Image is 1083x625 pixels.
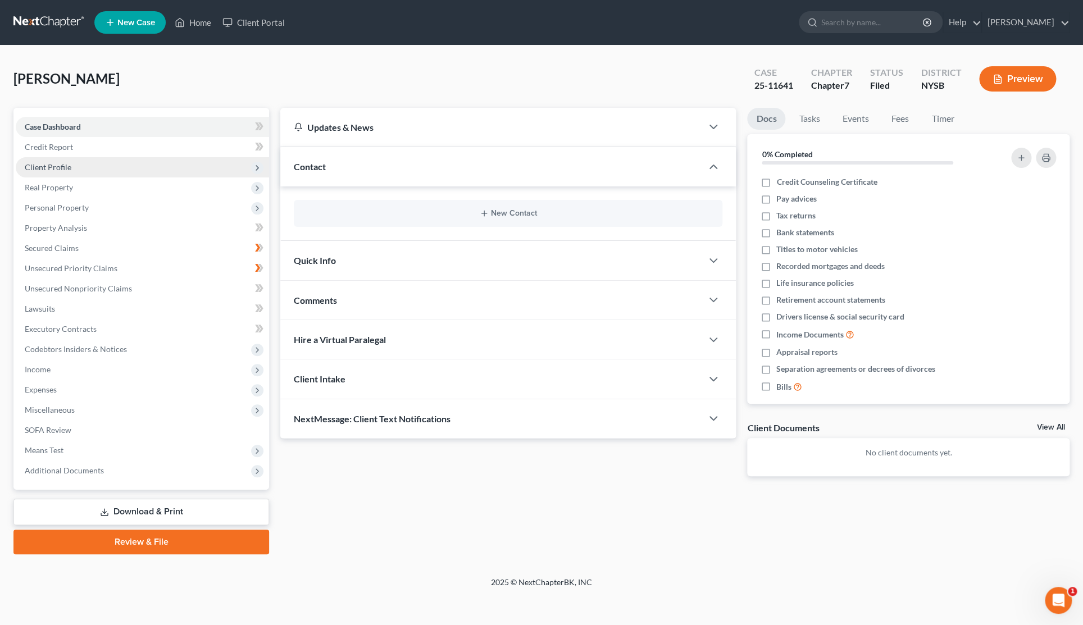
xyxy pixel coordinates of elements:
span: Credit Counseling Certificate [776,176,877,188]
span: Client Intake [294,373,345,384]
span: Codebtors Insiders & Notices [25,344,127,354]
span: Drivers license & social security card [776,311,904,322]
span: Bank statements [776,227,834,238]
span: Titles to motor vehicles [776,244,858,255]
span: Property Analysis [25,223,87,232]
span: Pay advices [776,193,817,204]
span: Miscellaneous [25,405,75,414]
span: Unsecured Priority Claims [25,263,117,273]
a: Help [943,12,981,33]
span: Case Dashboard [25,122,81,131]
span: Secured Claims [25,243,79,253]
span: Retirement account statements [776,294,885,305]
span: Bills [776,381,791,393]
div: Updates & News [294,121,689,133]
span: Comments [294,295,337,305]
div: Chapter [811,79,852,92]
a: Case Dashboard [16,117,269,137]
span: SOFA Review [25,425,71,435]
a: Executory Contracts [16,319,269,339]
a: SOFA Review [16,420,269,440]
a: View All [1037,423,1065,431]
span: Recorded mortgages and deeds [776,261,885,272]
div: 2025 © NextChapterBK, INC [221,577,862,597]
a: Events [833,108,877,130]
span: Means Test [25,445,63,455]
button: Preview [979,66,1056,92]
a: Secured Claims [16,238,269,258]
div: Case [754,66,793,79]
a: Download & Print [13,499,269,525]
span: Hire a Virtual Paralegal [294,334,386,345]
input: Search by name... [821,12,924,33]
button: New Contact [303,209,713,218]
a: Review & File [13,530,269,554]
span: Real Property [25,183,73,192]
div: NYSB [921,79,961,92]
span: 7 [844,80,849,90]
span: Life insurance policies [776,277,854,289]
a: Timer [922,108,963,130]
a: Docs [747,108,785,130]
span: New Case [117,19,155,27]
div: Client Documents [747,422,819,434]
span: Expenses [25,385,57,394]
span: Income [25,364,51,374]
a: Client Portal [217,12,290,33]
span: Contact [294,161,326,172]
div: 25-11641 [754,79,793,92]
a: Unsecured Nonpriority Claims [16,279,269,299]
span: Credit Report [25,142,73,152]
span: Additional Documents [25,466,104,475]
div: Filed [870,79,903,92]
p: No client documents yet. [756,447,1061,458]
span: Income Documents [776,329,844,340]
span: Unsecured Nonpriority Claims [25,284,132,293]
iframe: Intercom live chat [1045,587,1072,614]
span: Lawsuits [25,304,55,313]
a: Property Analysis [16,218,269,238]
span: Executory Contracts [25,324,97,334]
span: Quick Info [294,255,336,266]
span: Appraisal reports [776,346,838,358]
a: Tasks [790,108,829,130]
a: Credit Report [16,137,269,157]
span: [PERSON_NAME] [13,70,120,86]
a: Lawsuits [16,299,269,319]
a: [PERSON_NAME] [982,12,1069,33]
span: NextMessage: Client Text Notifications [294,413,451,424]
strong: 0% Completed [762,149,812,159]
a: Fees [882,108,918,130]
span: Separation agreements or decrees of divorces [776,363,935,375]
span: Tax returns [776,210,816,221]
a: Unsecured Priority Claims [16,258,269,279]
span: Client Profile [25,162,71,172]
div: Chapter [811,66,852,79]
div: District [921,66,961,79]
div: Status [870,66,903,79]
span: Personal Property [25,203,89,212]
span: 1 [1068,587,1077,596]
a: Home [169,12,217,33]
